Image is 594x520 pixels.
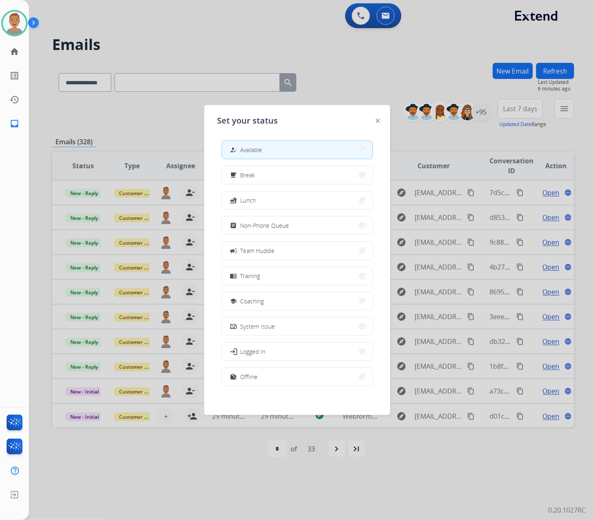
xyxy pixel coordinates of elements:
[230,146,237,153] mat-icon: how_to_reg
[241,347,266,356] span: Logged In
[229,347,237,355] mat-icon: login
[241,372,258,381] span: Offline
[222,242,372,260] button: Team Huddle
[222,267,372,285] button: Training
[222,141,372,159] button: Available
[241,322,275,331] span: System Issue
[222,292,372,310] button: Coaching
[222,191,372,209] button: Lunch
[222,166,372,184] button: Break
[230,172,237,179] mat-icon: free_breakfast
[230,298,237,305] mat-icon: school
[548,505,586,515] p: 0.20.1027RC
[230,222,237,229] mat-icon: assignment
[241,146,262,154] span: Available
[376,119,380,123] img: close-button
[222,343,372,360] button: Logged In
[217,115,278,126] span: Set your status
[241,272,260,280] span: Training
[241,297,264,305] span: Coaching
[222,217,372,234] button: Non-Phone Queue
[241,171,255,179] span: Break
[222,317,372,335] button: System Issue
[230,323,237,330] mat-icon: phonelink_off
[230,373,237,380] mat-icon: work_off
[10,95,19,105] mat-icon: history
[241,221,289,230] span: Non-Phone Queue
[241,196,256,205] span: Lunch
[222,368,372,386] button: Offline
[230,272,237,279] mat-icon: menu_book
[10,119,19,129] mat-icon: inbox
[3,12,26,35] img: avatar
[10,47,19,57] mat-icon: home
[241,246,275,255] span: Team Huddle
[230,197,237,204] mat-icon: fastfood
[229,246,237,255] mat-icon: campaign
[10,71,19,81] mat-icon: list_alt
